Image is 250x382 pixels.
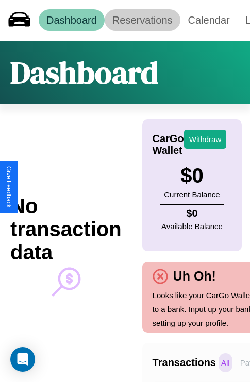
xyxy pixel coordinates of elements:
[180,9,238,31] a: Calendar
[184,130,227,149] button: Withdraw
[161,207,223,219] h4: $ 0
[153,133,184,157] h4: CarGo Wallet
[164,187,220,201] p: Current Balance
[5,166,12,208] div: Give Feedback
[39,9,105,31] a: Dashboard
[153,357,216,369] h4: Transactions
[105,9,180,31] a: Reservations
[168,269,221,284] h4: Uh Oh!
[219,353,232,372] p: All
[10,195,122,264] h2: No transaction data
[164,164,220,187] h3: $ 0
[10,347,35,372] div: Open Intercom Messenger
[161,219,223,233] p: Available Balance
[10,51,158,94] h1: Dashboard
